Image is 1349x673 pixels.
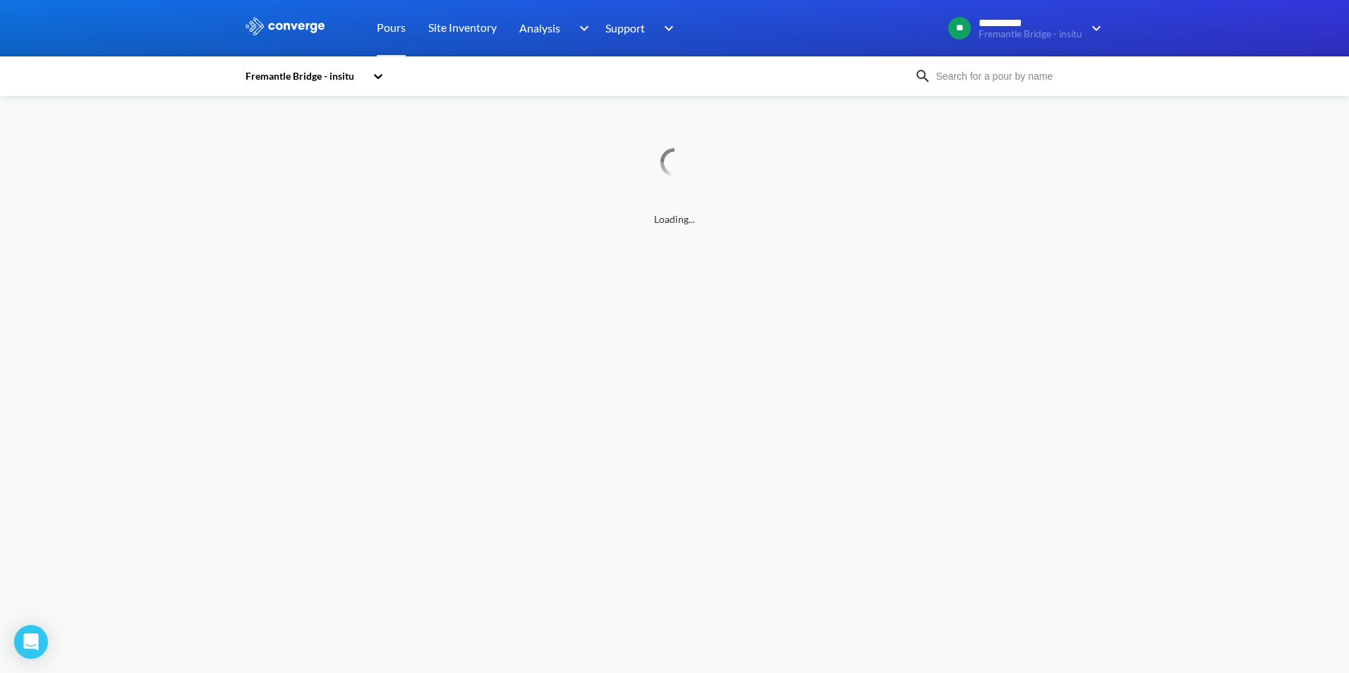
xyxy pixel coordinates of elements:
[1082,20,1105,37] img: downArrow.svg
[979,29,1082,40] span: Fremantle Bridge - insitu
[605,19,645,37] span: Support
[931,68,1102,84] input: Search for a pour by name
[519,19,560,37] span: Analysis
[244,17,326,35] img: logo_ewhite.svg
[244,212,1105,227] span: Loading...
[244,68,365,84] div: Fremantle Bridge - insitu
[14,625,48,659] div: Open Intercom Messenger
[914,68,931,85] img: icon-search.svg
[570,20,593,37] img: downArrow.svg
[655,20,677,37] img: downArrow.svg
